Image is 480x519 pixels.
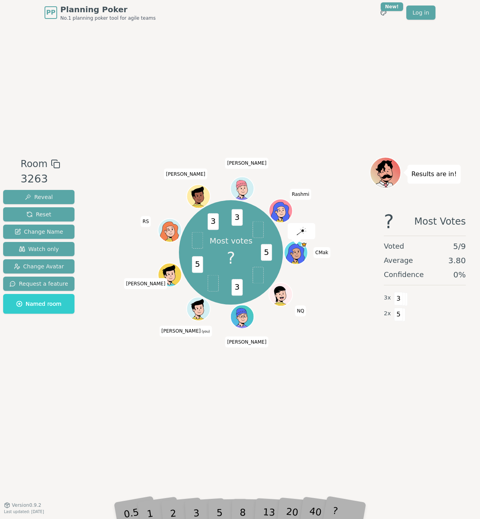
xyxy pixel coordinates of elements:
button: Click to change your avatar [188,298,210,320]
span: Click to change your name [290,189,311,200]
button: Named room [3,294,74,314]
span: 3 [232,279,243,296]
button: Watch only [3,242,74,256]
span: Last updated: [DATE] [4,510,44,514]
span: Reveal [25,193,53,201]
button: Version0.9.2 [4,502,41,508]
span: 0 % [453,269,466,280]
span: 3 [232,209,243,226]
button: Reveal [3,190,74,204]
button: Change Name [3,225,74,239]
span: CMak is the host [301,242,307,247]
a: Log in [406,6,435,20]
span: Change Name [15,228,63,236]
span: 3.80 [448,255,466,266]
button: Reset [3,207,74,221]
span: PP [46,8,55,17]
span: Click to change your name [313,247,330,258]
span: Click to change your name [295,305,306,316]
span: 3 x [384,294,391,302]
span: Change Avatar [14,262,64,270]
span: Click to change your name [159,326,212,337]
a: PPPlanning PokerNo.1 planning poker tool for agile teams [45,4,156,21]
span: 3 [394,292,403,305]
span: Click to change your name [225,158,268,169]
p: Most votes [210,235,253,246]
span: No.1 planning poker tool for agile teams [60,15,156,21]
span: Confidence [384,269,424,280]
img: reveal [297,227,306,235]
span: Click to change your name [124,278,167,289]
span: Voted [384,241,404,252]
span: Most Votes [414,212,466,231]
button: Request a feature [3,277,74,291]
span: Room [20,157,47,171]
span: Planning Poker [60,4,156,15]
span: Click to change your name [164,168,207,179]
span: Request a feature [9,280,68,288]
span: Named room [16,300,61,308]
span: ? [384,212,394,231]
span: ? [227,246,235,270]
span: Watch only [19,245,59,253]
span: Version 0.9.2 [12,502,41,508]
span: 2 x [384,309,391,318]
div: 3263 [20,171,60,187]
span: 5 [261,244,272,261]
span: 5 [192,257,203,273]
div: New! [381,2,403,11]
button: Change Avatar [3,259,74,273]
span: (you) [201,330,210,333]
span: Reset [26,210,51,218]
button: New! [376,6,391,20]
span: 5 / 9 [453,241,466,252]
span: Click to change your name [225,337,268,348]
span: 5 [394,308,403,321]
p: Results are in! [411,169,457,180]
span: Click to change your name [141,216,151,227]
span: 3 [208,214,219,230]
span: Average [384,255,413,266]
